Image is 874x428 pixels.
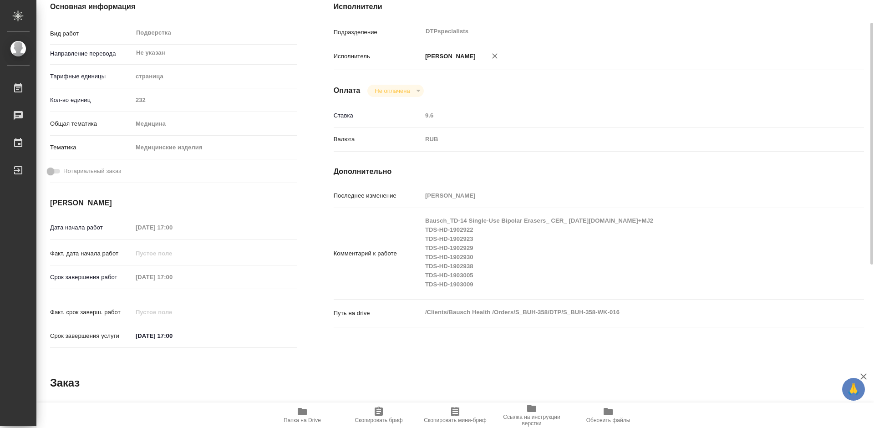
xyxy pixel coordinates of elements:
p: Кол-во единиц [50,96,132,105]
div: Медицинские изделия [132,140,297,155]
h4: Исполнители [334,1,864,12]
span: Ссылка на инструкции верстки [499,414,564,427]
div: Медицина [132,116,297,132]
input: Пустое поле [132,221,212,234]
h2: Заказ [50,376,80,390]
button: Обновить файлы [570,403,646,428]
button: Не оплачена [372,87,412,95]
span: Обновить файлы [586,417,630,423]
h4: Дополнительно [334,166,864,177]
span: Папка на Drive [284,417,321,423]
input: Пустое поле [422,189,820,202]
div: Не оплачена [367,85,423,97]
p: Срок завершения услуги [50,331,132,341]
p: Факт. срок заверш. работ [50,308,132,317]
p: Исполнитель [334,52,422,61]
p: Путь на drive [334,309,422,318]
span: Скопировать бриф [355,417,402,423]
button: Ссылка на инструкции верстки [493,403,570,428]
h4: Основная информация [50,401,297,412]
p: Общая тематика [50,119,132,128]
p: Подразделение [334,28,422,37]
p: Дата начала работ [50,223,132,232]
p: Тарифные единицы [50,72,132,81]
input: Пустое поле [132,270,212,284]
p: [PERSON_NAME] [422,52,476,61]
span: Скопировать мини-бриф [424,417,486,423]
h4: Основная информация [50,1,297,12]
h4: Оплата [334,85,361,96]
p: Валюта [334,135,422,144]
p: Тематика [50,143,132,152]
input: Пустое поле [132,93,297,107]
input: Пустое поле [422,109,820,122]
button: Удалить исполнителя [485,46,505,66]
button: Скопировать мини-бриф [417,403,493,428]
p: Вид работ [50,29,132,38]
span: Нотариальный заказ [63,167,121,176]
p: Срок завершения работ [50,273,132,282]
input: Пустое поле [132,306,212,319]
button: Папка на Drive [264,403,340,428]
input: ✎ Введи что-нибудь [132,329,212,342]
p: Последнее изменение [334,191,422,200]
p: Комментарий к работе [334,249,422,258]
textarea: Bausch_TD-14 Single-Use Bipolar Erasers_ CER_ [DATE][DOMAIN_NAME]+MJ2 TDS-HD-1902922 TDS-HD-19029... [422,213,820,292]
h4: Дополнительно [334,401,864,412]
div: RUB [422,132,820,147]
input: Пустое поле [132,247,212,260]
button: 🙏 [842,378,865,401]
div: страница [132,69,297,84]
button: Скопировать бриф [340,403,417,428]
p: Ставка [334,111,422,120]
textarea: /Clients/Bausch Health /Orders/S_BUH-358/DTP/S_BUH-358-WK-016 [422,305,820,320]
span: 🙏 [846,380,861,399]
p: Факт. дата начала работ [50,249,132,258]
h4: [PERSON_NAME] [50,198,297,209]
p: Направление перевода [50,49,132,58]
